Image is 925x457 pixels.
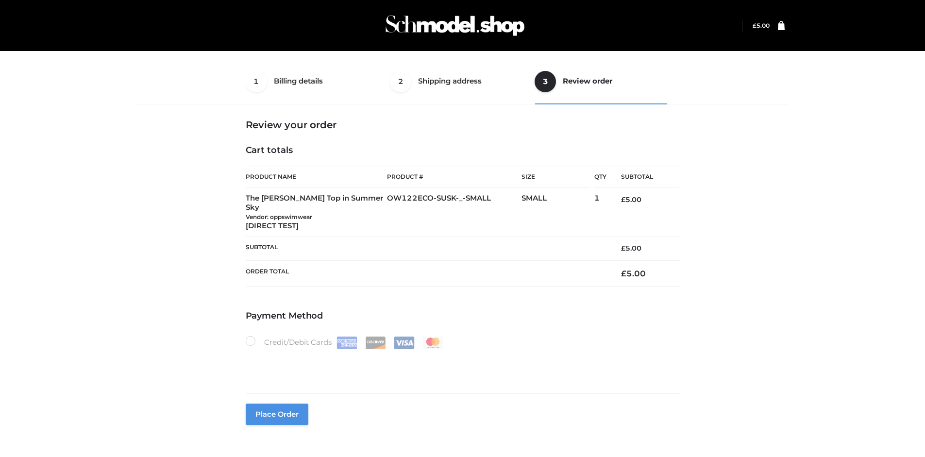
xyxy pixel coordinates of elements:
th: Size [521,166,589,188]
span: £ [621,195,625,204]
h4: Payment Method [246,311,680,322]
img: Discover [365,337,386,349]
bdi: 5.00 [621,195,641,204]
td: OW122ECO-SUSK-_-SMALL [387,188,521,237]
td: SMALL [521,188,594,237]
bdi: 5.00 [621,244,641,253]
button: Place order [246,404,308,425]
img: Mastercard [422,337,443,349]
th: Qty [594,166,606,188]
th: Product # [387,166,521,188]
span: £ [621,269,626,278]
a: £5.00 [753,22,770,29]
td: The [PERSON_NAME] Top in Summer Sky [DIRECT TEST] [246,188,387,237]
img: Schmodel Admin 964 [382,6,528,45]
td: 1 [594,188,606,237]
th: Subtotal [246,237,607,260]
bdi: 5.00 [753,22,770,29]
img: Visa [394,337,415,349]
label: Credit/Debit Cards [246,336,444,349]
small: Vendor: oppswimwear [246,213,312,220]
bdi: 5.00 [621,269,646,278]
iframe: Secure payment input frame [244,347,678,383]
span: £ [753,22,757,29]
th: Product Name [246,166,387,188]
h3: Review your order [246,119,680,131]
th: Order Total [246,260,607,286]
h4: Cart totals [246,145,680,156]
img: Amex [336,337,357,349]
span: £ [621,244,625,253]
th: Subtotal [606,166,679,188]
